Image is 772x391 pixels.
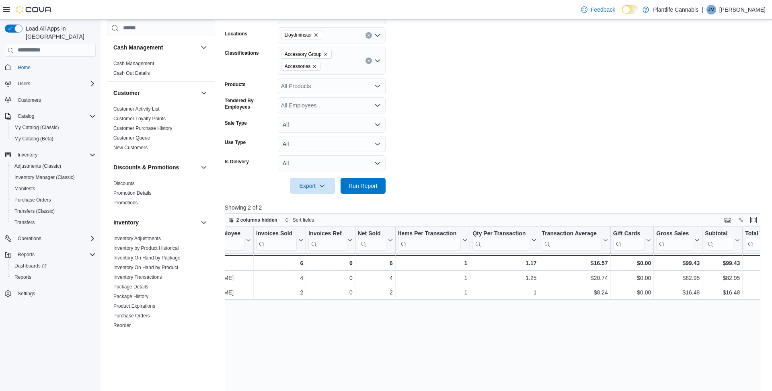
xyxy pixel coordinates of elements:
a: Inventory by Product Historical [113,245,179,251]
span: Purchase Orders [113,313,150,319]
a: Customer Queue [113,135,150,141]
div: Tendered Employee [187,230,244,237]
span: Cash Management [113,60,154,67]
button: My Catalog (Beta) [8,133,99,144]
button: Catalog [2,111,99,122]
div: Qty Per Transaction [472,230,530,237]
span: Transfers (Classic) [11,206,96,216]
span: Operations [18,235,41,242]
div: Gift Card Sales [613,230,645,250]
div: 6 [256,258,303,268]
div: $8.24 [542,288,608,297]
a: Settings [14,289,38,298]
button: Inventory [2,149,99,161]
button: Invoices Sold [256,230,303,250]
a: Dashboards [11,261,50,271]
button: Qty Per Transaction [472,230,536,250]
button: Remove Accessories from selection in this group [312,64,317,69]
button: Open list of options [374,102,381,109]
span: Settings [14,288,96,298]
span: Accessory Group [281,50,332,59]
input: Dark Mode [622,5,639,14]
button: Customer [199,88,209,98]
nav: Complex example [5,58,96,321]
button: My Catalog (Classic) [8,122,99,133]
div: $20.74 [542,273,608,283]
span: Home [18,64,31,71]
span: Accessories [285,62,311,70]
a: Customer Loyalty Points [113,116,166,121]
button: Clear input [365,32,372,39]
span: Catalog [18,113,34,119]
span: Settings [18,290,35,297]
span: Inventory Adjustments [113,235,161,242]
a: Package History [113,294,148,299]
button: Gift Cards [613,230,651,250]
span: Dashboards [11,261,96,271]
span: Customers [14,95,96,105]
button: Reports [8,272,99,283]
span: Inventory On Hand by Package [113,255,181,261]
img: Cova [16,6,52,14]
button: Open list of options [374,58,381,64]
span: Purchase Orders [14,197,51,203]
a: Inventory Transactions [113,274,162,280]
div: Transaction Average [542,230,601,237]
button: Users [14,79,33,88]
div: 1 [398,258,467,268]
span: Transfers (Classic) [14,208,55,214]
div: Gross Sales [656,230,693,250]
a: Promotion Details [113,190,152,196]
span: Product Expirations [113,303,155,309]
span: Lloydminster [285,31,312,39]
button: Discounts & Promotions [199,163,209,172]
span: Reports [14,250,96,259]
div: $82.95 [705,273,740,283]
button: Cash Management [113,43,197,51]
button: Remove Lloydminster from selection in this group [314,33,318,37]
span: Users [14,79,96,88]
span: Reports [11,272,96,282]
button: Reports [2,249,99,260]
button: Enter fullscreen [749,215,758,225]
a: Dashboards [8,260,99,272]
span: Inventory Manager (Classic) [14,174,75,181]
span: Load All Apps in [GEOGRAPHIC_DATA] [23,25,96,41]
span: Export [295,178,330,194]
button: Inventory [199,218,209,227]
span: Transfers [11,218,96,227]
a: Purchase Orders [11,195,54,205]
button: Discounts & Promotions [113,163,197,171]
button: Customer [113,89,197,97]
span: Feedback [591,6,615,14]
div: Customer [107,104,215,156]
a: My Catalog (Classic) [11,123,62,132]
p: Showing 2 of 2 [225,204,766,212]
span: Accessories [281,62,321,71]
span: 2 columns hidden [236,217,277,223]
span: Manifests [14,185,35,192]
button: Remove Accessory Group from selection in this group [323,52,328,57]
h3: Inventory [113,218,139,226]
label: Locations [225,31,248,37]
div: 2 [358,288,393,297]
span: Lloydminster [281,31,322,39]
div: 1 [398,273,468,283]
label: Is Delivery [225,158,249,165]
button: Inventory [113,218,197,226]
span: Catalog [14,111,96,121]
button: Reports [14,250,38,259]
button: Settings [2,288,99,299]
button: Inventory [14,150,41,160]
div: [PERSON_NAME] [187,288,251,297]
button: Items Per Transaction [398,230,467,250]
div: 1.25 [472,273,536,283]
button: Gross Sales [656,230,700,250]
div: Discounts & Promotions [107,179,215,211]
div: Gross Sales [656,230,693,237]
div: $16.48 [656,288,700,297]
div: Tendered Employee [187,230,244,250]
a: Discounts [113,181,135,186]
